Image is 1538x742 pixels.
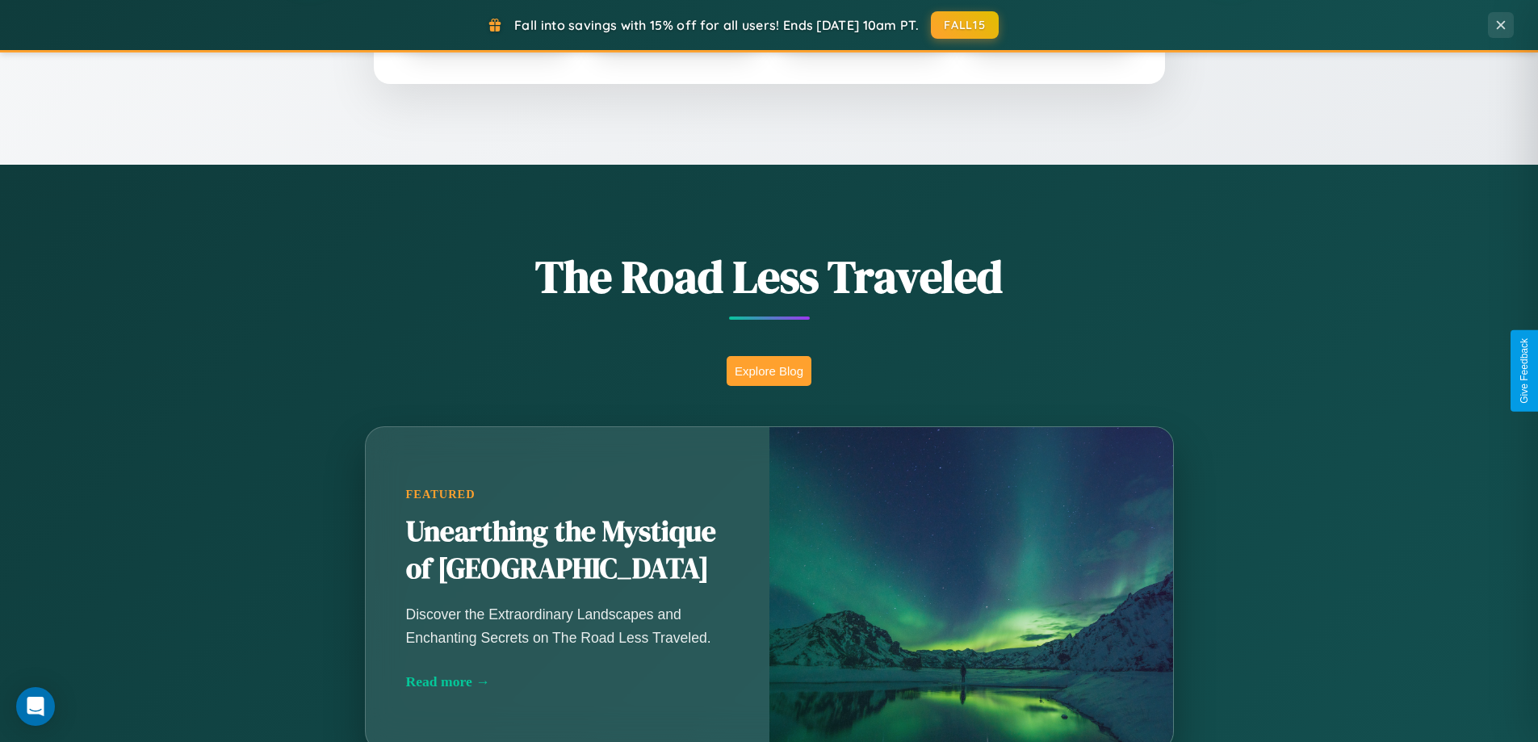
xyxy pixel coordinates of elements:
div: Open Intercom Messenger [16,687,55,726]
div: Read more → [406,673,729,690]
div: Give Feedback [1519,338,1530,404]
p: Discover the Extraordinary Landscapes and Enchanting Secrets on The Road Less Traveled. [406,603,729,648]
div: Featured [406,488,729,501]
button: Explore Blog [727,356,811,386]
span: Fall into savings with 15% off for all users! Ends [DATE] 10am PT. [514,17,919,33]
button: FALL15 [931,11,999,39]
h1: The Road Less Traveled [285,245,1254,308]
h2: Unearthing the Mystique of [GEOGRAPHIC_DATA] [406,514,729,588]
